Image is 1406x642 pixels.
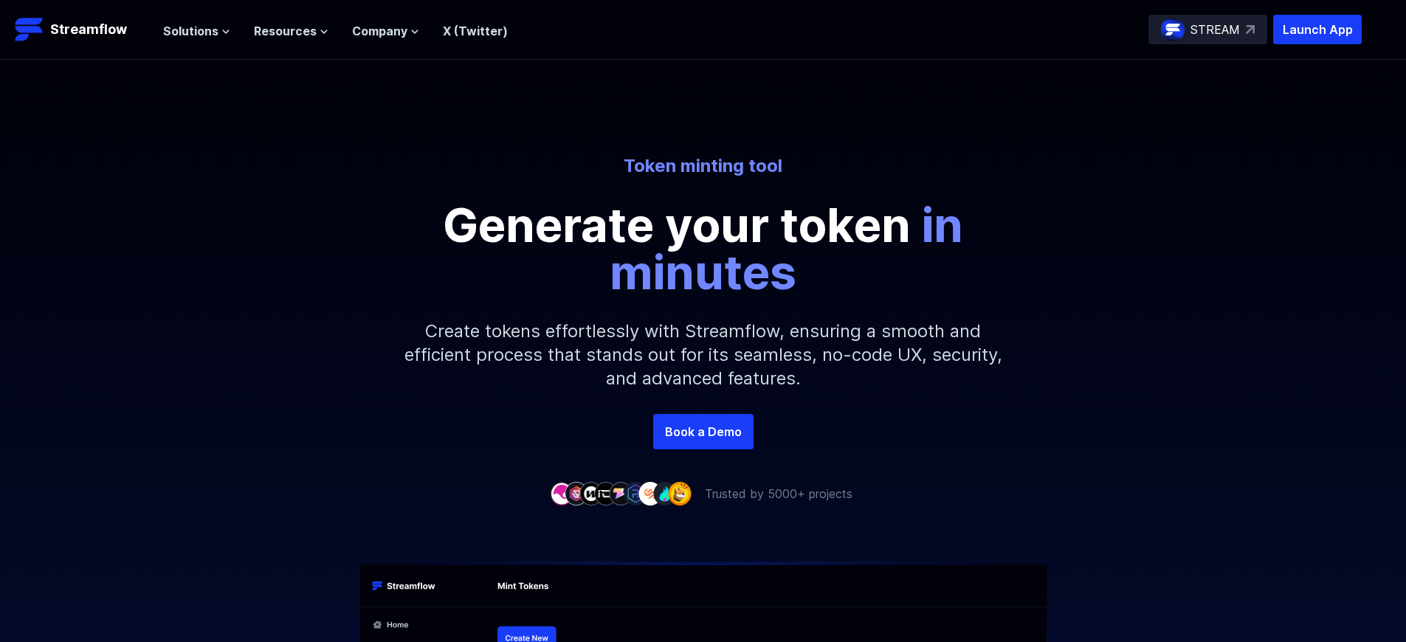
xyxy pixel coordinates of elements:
[254,22,317,40] span: Resources
[668,482,692,505] img: company-9
[594,482,618,505] img: company-4
[624,482,647,505] img: company-6
[443,24,508,38] a: X (Twitter)
[15,15,148,44] a: Streamflow
[371,201,1035,296] p: Generate your token
[610,196,963,300] span: in minutes
[50,19,127,40] p: Streamflow
[565,482,588,505] img: company-2
[386,296,1021,414] p: Create tokens effortlessly with Streamflow, ensuring a smooth and efficient process that stands o...
[653,414,754,449] a: Book a Demo
[352,22,419,40] button: Company
[254,22,328,40] button: Resources
[550,482,573,505] img: company-1
[705,485,852,503] p: Trusted by 5000+ projects
[1161,18,1185,41] img: streamflow-logo-circle.png
[163,22,230,40] button: Solutions
[609,482,633,505] img: company-5
[1246,25,1255,34] img: top-right-arrow.svg
[1148,15,1267,44] a: STREAM
[1273,15,1362,44] button: Launch App
[1190,21,1240,38] p: STREAM
[163,22,218,40] span: Solutions
[294,154,1112,178] p: Token minting tool
[352,22,407,40] span: Company
[15,15,44,44] img: Streamflow Logo
[638,482,662,505] img: company-7
[653,482,677,505] img: company-8
[579,482,603,505] img: company-3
